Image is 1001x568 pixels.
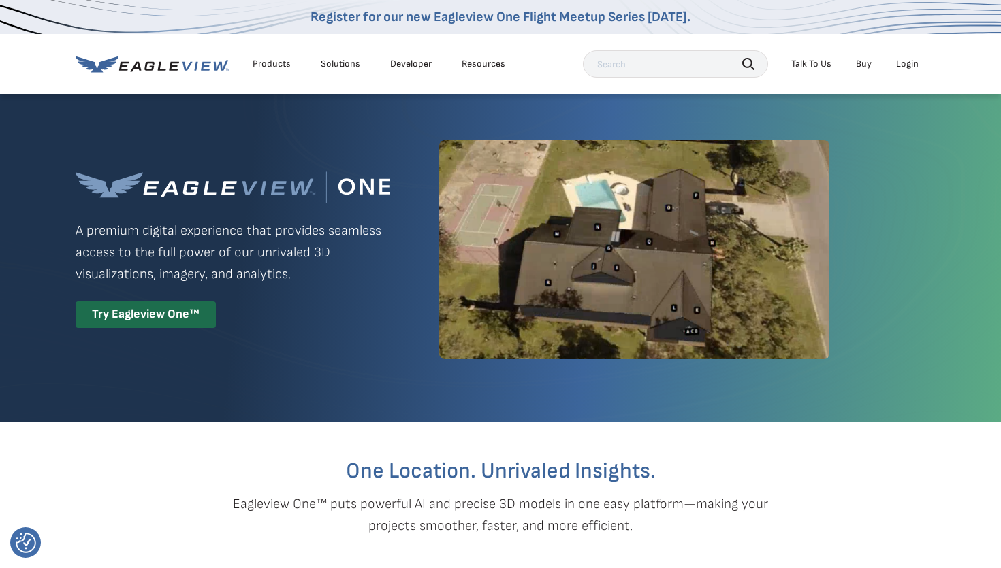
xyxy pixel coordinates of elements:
[321,58,360,70] div: Solutions
[311,9,690,25] a: Register for our new Eagleview One Flight Meetup Series [DATE].
[856,58,872,70] a: Buy
[209,493,792,537] p: Eagleview One™ puts powerful AI and precise 3D models in one easy platform—making your projects s...
[462,58,505,70] div: Resources
[16,533,36,553] button: Consent Preferences
[16,533,36,553] img: Revisit consent button
[390,58,432,70] a: Developer
[896,58,919,70] div: Login
[76,171,390,203] img: Eagleview One™
[583,50,768,78] input: Search
[76,301,216,328] div: Try Eagleview One™
[86,461,915,482] h2: One Location. Unrivaled Insights.
[253,58,291,70] div: Products
[791,58,831,70] div: Talk To Us
[76,220,390,285] p: A premium digital experience that provides seamless access to the full power of our unrivaled 3D ...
